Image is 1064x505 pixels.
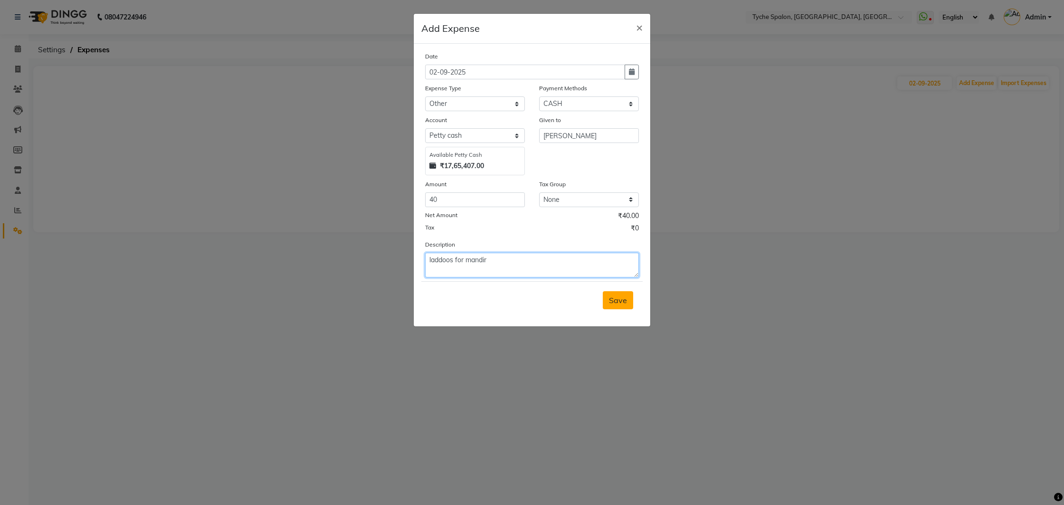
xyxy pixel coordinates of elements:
[425,180,446,189] label: Amount
[539,180,566,189] label: Tax Group
[425,240,455,249] label: Description
[440,161,484,171] strong: ₹17,65,407.00
[603,291,633,309] button: Save
[425,192,525,207] input: Amount
[539,128,639,143] input: Given to
[539,116,561,124] label: Given to
[429,151,521,159] div: Available Petty Cash
[618,211,639,223] span: ₹40.00
[425,52,438,61] label: Date
[636,20,643,34] span: ×
[425,116,447,124] label: Account
[609,295,627,305] span: Save
[421,21,480,36] h5: Add Expense
[425,84,461,93] label: Expense Type
[425,211,457,219] label: Net Amount
[539,84,587,93] label: Payment Methods
[425,223,434,232] label: Tax
[631,223,639,236] span: ₹0
[628,14,650,40] button: Close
